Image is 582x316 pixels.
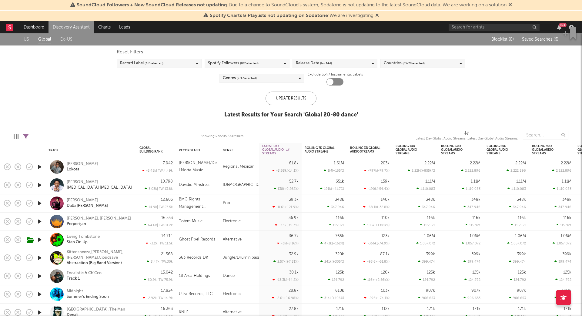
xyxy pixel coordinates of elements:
div: KNIK [179,309,188,316]
div: 1.057.072 [416,241,435,245]
div: 125k [427,271,435,274]
div: Showing 17 of 205.574 results [201,133,243,140]
div: 124.792 [510,278,526,282]
span: SoundCloud Followers + New SoundCloud Releases not updating [77,3,227,8]
div: Global Building Rank [139,146,164,153]
div: 320k [335,252,344,256]
div: 124.792 [555,278,571,282]
div: Rolling 90D Global Audio Streams [532,144,562,155]
div: 1.06M [560,234,571,238]
div: Genres [223,75,257,82]
div: 138 ( +0.262 % ) [274,187,299,191]
a: Lokota [67,167,79,172]
div: Ghost Pixel Records [179,236,215,243]
div: 7.942 [163,161,173,165]
div: 906.653 [418,296,435,300]
a: Charts [94,21,115,33]
a: Global [38,36,51,43]
div: 16.553 [161,216,173,220]
div: 60.9k | TW: 75.9k [139,278,173,282]
div: Genre [223,149,253,152]
div: Totem Music [179,218,202,225]
div: 12.603 [161,198,173,202]
div: Rolling 30D Global Audio Streams [441,144,471,155]
div: 140k [381,198,390,202]
span: : We are investigating [210,13,373,18]
div: 16.363 [161,307,173,311]
div: Regional Mexican [220,158,259,176]
button: 99+ [557,25,561,30]
div: 52.7k [289,180,299,183]
span: ( 65 / 78 selected) [403,60,425,67]
a: Track 1 [67,276,80,281]
label: Exclude Lofi / Instrumental Labels [307,71,363,78]
a: Perperişan [67,221,86,227]
div: 765k [335,234,344,238]
div: 203k [381,161,390,165]
div: 14.714 [161,234,173,238]
a: Focalistic & Ch'Cco [67,271,102,276]
div: 399.474 [463,260,480,264]
div: 348k [426,198,435,202]
div: 103k [381,289,390,293]
a: [MEDICAL_DATA] [MEDICAL_DATA] [67,185,132,190]
div: 1.110.083 [416,187,435,191]
div: 115.921 [511,223,526,227]
div: 1.110.083 [462,187,480,191]
span: (last 14 d) [320,60,332,67]
div: Step On Up [67,240,88,245]
div: 64.6k | TW: 81.2k [139,223,173,227]
div: 348k [471,198,480,202]
div: 1M ( +165 % ) [324,169,344,173]
div: 610k [335,289,344,293]
div: 906.653 [509,296,526,300]
div: Abstraction (Big Band Version) [67,261,122,266]
div: 399k [562,252,571,256]
div: 1.11M [471,180,480,183]
div: Rolling 60D Global Audio Streams [487,144,517,155]
input: Search for artists [449,24,540,31]
div: Track [48,149,130,152]
div: 125k [336,271,344,274]
span: ( 6 ) [554,37,558,42]
div: 2.222.896 [461,169,480,173]
div: Filters(1 filter active) [23,128,28,145]
div: 1.057.072 [462,241,480,245]
div: 907k [517,289,526,293]
div: 1.06M [470,234,480,238]
div: 116k [563,216,571,220]
div: 99 + [559,23,567,27]
div: 906.653 [463,296,480,300]
div: 36.7k [289,234,299,238]
div: 1.11M [425,180,435,183]
a: [PERSON_NAME] [67,198,98,203]
div: -3.2k | TW: 11.5k [139,241,173,245]
div: 241k ( +305 % ) [320,260,344,264]
div: 473k ( +162 % ) [320,241,344,245]
div: 907k [471,289,480,293]
div: -2.01k ( -6.98 % ) [272,296,299,300]
div: Midnight [67,289,83,294]
div: 348k [335,198,344,202]
div: 1.057.072 [553,241,571,245]
div: 906.653 [554,296,571,300]
a: Dashboard [19,21,48,33]
div: 30.1k [289,271,299,274]
div: Rolling 7D Global Audio Streams [305,146,335,153]
div: -8.68k ( -14.1 % ) [272,169,299,173]
div: 399.474 [554,260,571,264]
a: Dalla [PERSON_NAME] [67,203,108,209]
div: 399k [471,252,480,256]
div: Latest Results for Your Search ' Global 20-80 dance ' [224,111,358,119]
div: Edit Columns [14,128,18,145]
div: 651k [336,180,344,183]
div: 36.9k [289,216,299,220]
div: Kittensneeze,[PERSON_NAME],[PERSON_NAME],Cloudsave [67,250,132,261]
div: 124.792 [328,278,344,282]
div: Latest Day Global Audio Streams (Latest Day Global Audio Streams) [416,128,518,145]
div: -93.6k ( -51.8 % ) [363,260,390,264]
div: 191k ( +41.7 % ) [320,187,344,191]
a: [PERSON_NAME] [67,180,98,185]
